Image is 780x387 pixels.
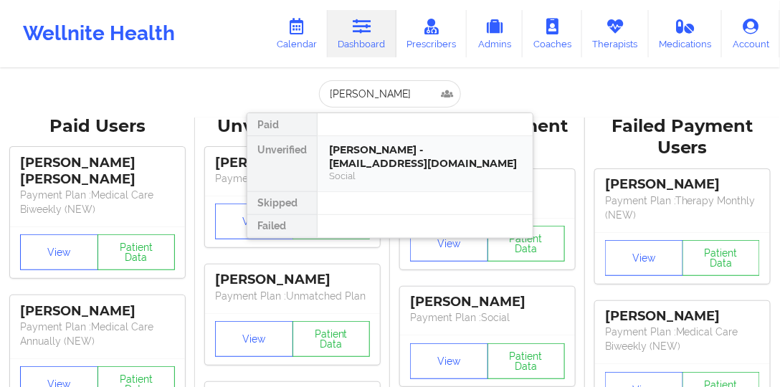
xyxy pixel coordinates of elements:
[20,320,175,348] p: Payment Plan : Medical Care Annually (NEW)
[215,204,293,239] button: View
[410,294,565,310] div: [PERSON_NAME]
[410,343,488,379] button: View
[215,289,370,303] p: Payment Plan : Unmatched Plan
[292,321,371,357] button: Patient Data
[20,188,175,216] p: Payment Plan : Medical Care Biweekly (NEW)
[266,10,328,57] a: Calendar
[595,115,770,160] div: Failed Payment Users
[247,136,317,192] div: Unverified
[467,10,523,57] a: Admins
[247,192,317,215] div: Skipped
[649,10,723,57] a: Medications
[20,155,175,188] div: [PERSON_NAME] [PERSON_NAME]
[605,176,760,193] div: [PERSON_NAME]
[582,10,649,57] a: Therapists
[20,234,98,270] button: View
[410,226,488,262] button: View
[205,115,380,138] div: Unverified Users
[247,113,317,136] div: Paid
[247,215,317,238] div: Failed
[410,310,565,325] p: Payment Plan : Social
[215,321,293,357] button: View
[523,10,582,57] a: Coaches
[329,170,521,182] div: Social
[97,234,176,270] button: Patient Data
[605,193,760,222] p: Payment Plan : Therapy Monthly (NEW)
[487,226,566,262] button: Patient Data
[487,343,566,379] button: Patient Data
[215,171,370,186] p: Payment Plan : Unmatched Plan
[215,272,370,288] div: [PERSON_NAME]
[329,143,521,170] div: [PERSON_NAME] - [EMAIL_ADDRESS][DOMAIN_NAME]
[10,115,185,138] div: Paid Users
[20,303,175,320] div: [PERSON_NAME]
[682,240,761,276] button: Patient Data
[396,10,467,57] a: Prescribers
[722,10,780,57] a: Account
[605,240,683,276] button: View
[605,308,760,325] div: [PERSON_NAME]
[605,325,760,353] p: Payment Plan : Medical Care Biweekly (NEW)
[215,155,370,171] div: [PERSON_NAME]
[328,10,396,57] a: Dashboard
